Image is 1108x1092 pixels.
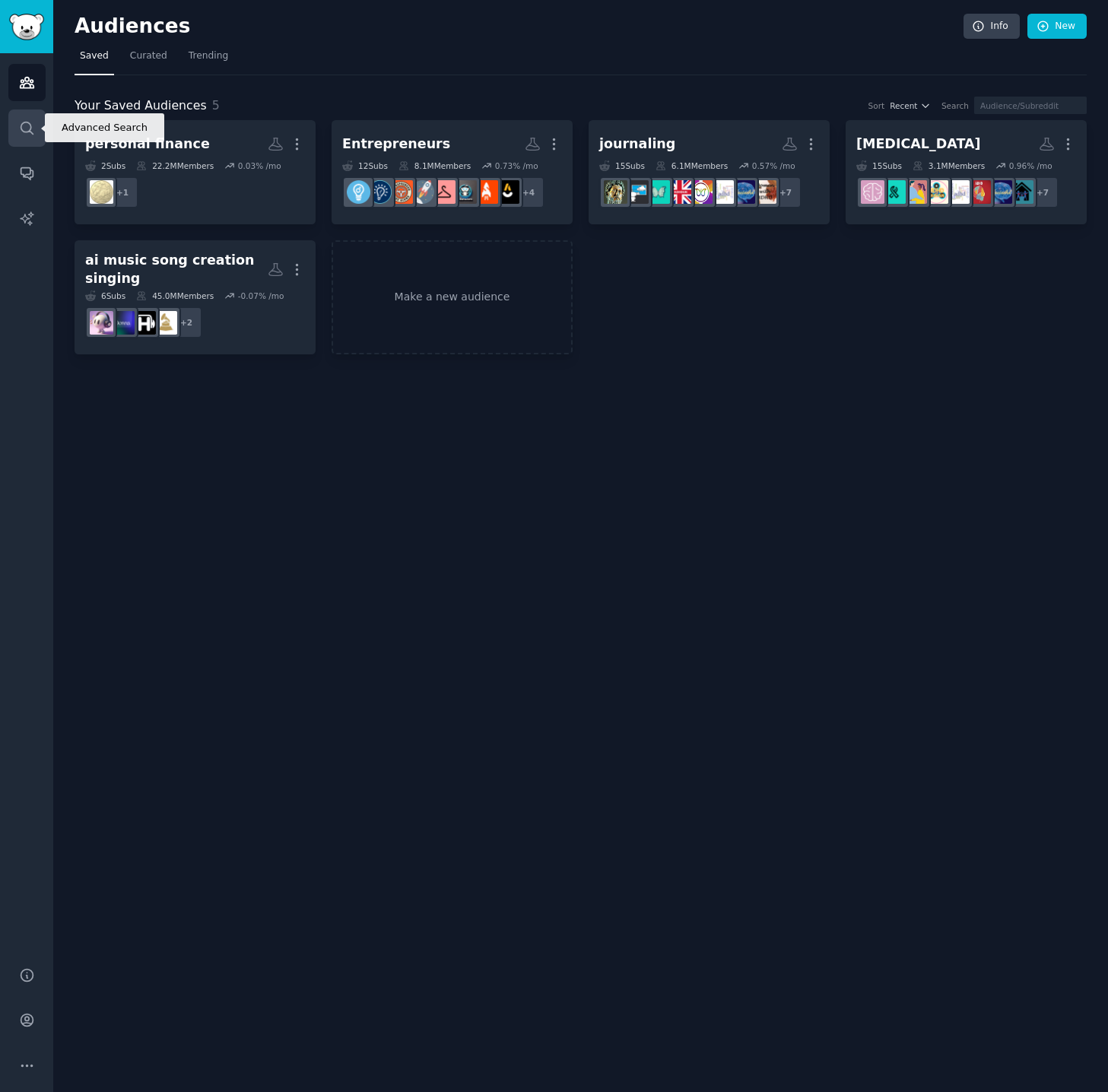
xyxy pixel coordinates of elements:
[75,240,316,355] a: ai music song creation singing6Subs45.0MMembers-0.07% /mo+2singinghiphopheadsAISongGeneratorMusic
[332,240,573,355] a: Make a new audience
[1010,180,1033,204] img: ADHDparenting
[212,98,220,113] span: 5
[925,180,948,204] img: adhdindia
[689,180,713,204] img: ADHDers
[85,251,268,288] div: ai music song creation singing
[890,100,931,111] button: Recent
[183,44,233,75] a: Trending
[453,180,477,204] img: bizhackers
[913,160,985,171] div: 3.1M Members
[342,160,388,171] div: 12 Sub s
[189,49,228,63] span: Trending
[389,180,413,204] img: EntrepreneurRideAlong
[946,180,970,204] img: AdultADHDSupportGroup
[80,49,109,63] span: Saved
[106,176,138,208] div: + 1
[599,160,645,171] div: 15 Sub s
[398,160,471,171] div: 8.1M Members
[846,120,1087,224] a: [MEDICAL_DATA]15Subs3.1MMembers0.96% /mo+7ADHDparentingausadhdadult_adhdAdultADHDSupportGroupadhd...
[868,100,885,111] div: Sort
[90,311,113,335] img: Music
[646,180,670,204] img: adhdwomen
[656,160,728,171] div: 6.1M Members
[170,306,202,338] div: + 2
[85,135,210,154] div: personal finance
[1027,176,1059,208] div: + 7
[753,180,776,204] img: TwoXADHD
[589,120,830,224] a: journaling15Subs6.1MMembers0.57% /mo+7TwoXADHDausadhdAdultADHDSupportGroupADHDersADHDUKadhdwomenA...
[130,49,167,63] span: Curated
[136,160,214,171] div: 22.2M Members
[347,180,370,204] img: Entrepreneur
[342,135,450,154] div: Entrepreneurs
[513,176,544,208] div: + 4
[625,180,649,204] img: ADHD
[856,160,902,171] div: 15 Sub s
[432,180,456,204] img: PoshmarkEntrepreneurs
[856,135,981,154] div: [MEDICAL_DATA]
[9,14,44,40] img: GummySearch logo
[75,120,316,224] a: personal finance2Subs22.2MMembers0.03% /mo+1AusFinance
[710,180,734,204] img: AdultADHDSupportGroup
[75,44,114,75] a: Saved
[136,290,214,301] div: 45.0M Members
[882,180,906,204] img: adhd_anxiety
[111,311,135,335] img: AISongGenerator
[238,160,281,171] div: 0.03 % /mo
[85,290,125,301] div: 6 Sub s
[496,180,519,204] img: indianstartups
[770,176,802,208] div: + 7
[861,180,884,204] img: ADHD_partners
[368,180,392,204] img: Entrepreneurship
[668,180,691,204] img: ADHDUK
[125,44,173,75] a: Curated
[332,120,573,224] a: Entrepreneurs12Subs8.1MMembers0.73% /mo+4indianstartupsStartUpIndiabizhackersPoshmarkEntrepreneur...
[1009,160,1052,171] div: 0.96 % /mo
[941,100,969,111] div: Search
[964,14,1020,40] a: Info
[599,135,675,154] div: journaling
[890,100,917,111] span: Recent
[967,180,991,204] img: adult_adhd
[238,290,284,301] div: -0.07 % /mo
[475,180,498,204] img: StartUpIndia
[495,160,538,171] div: 0.73 % /mo
[974,97,1087,114] input: Audience/Subreddit
[75,97,207,116] span: Your Saved Audiences
[75,14,964,39] h2: Audiences
[604,180,627,204] img: Journaling_Writers
[989,180,1012,204] img: ausadhd
[903,180,927,204] img: AdhdRelationships
[1027,14,1087,40] a: New
[752,160,795,171] div: 0.57 % /mo
[90,180,113,204] img: AusFinance
[85,160,125,171] div: 2 Sub s
[132,311,156,335] img: hiphopheads
[154,311,177,335] img: singing
[411,180,434,204] img: startups
[732,180,755,204] img: ausadhd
